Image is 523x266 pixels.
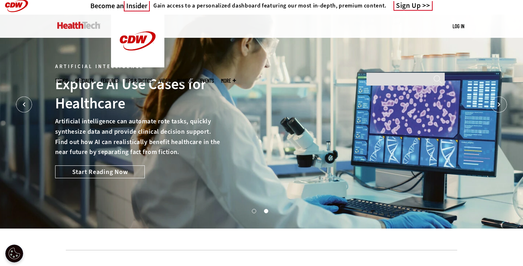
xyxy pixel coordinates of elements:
div: User menu [453,22,464,30]
img: Home [57,22,100,29]
a: Video [159,78,170,83]
a: Events [200,78,214,83]
div: Cookie Settings [5,245,23,262]
p: Artificial intelligence can automate rote tasks, quickly synthesize data and provide clinical dec... [55,116,220,157]
div: Explore AI Use Cases for Healthcare [55,75,220,113]
span: Topics [55,78,68,83]
a: Become anInsider [90,1,150,10]
button: Open Preferences [5,245,23,262]
button: 1 of 2 [252,209,255,213]
a: Log in [453,23,464,29]
a: Start Reading Now [55,165,145,178]
button: 2 of 2 [264,209,268,213]
span: Specialty [75,78,94,83]
a: Sign Up [393,1,433,11]
a: Tips & Tactics [125,78,152,83]
img: Home [111,15,164,67]
a: MonITor [177,78,193,83]
span: More [221,78,236,83]
span: Insider [124,1,150,11]
a: CDW [111,62,164,69]
button: Prev [16,97,32,113]
h3: Become an [90,1,150,10]
a: Gain access to a personalized dashboard featuring our most in-depth, premium content. [150,2,386,9]
h4: Gain access to a personalized dashboard featuring our most in-depth, premium content. [153,2,386,9]
a: Features [101,78,118,83]
button: Next [491,97,507,113]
